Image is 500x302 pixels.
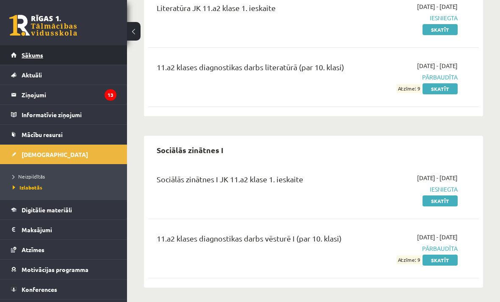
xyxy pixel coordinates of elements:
[11,45,116,65] a: Sākums
[417,233,458,242] span: [DATE] - [DATE]
[423,255,458,266] a: Skatīt
[157,173,353,189] div: Sociālās zinātnes I JK 11.a2 klase 1. ieskaite
[417,2,458,11] span: [DATE] - [DATE]
[397,84,421,93] span: Atzīme: 9
[423,195,458,206] a: Skatīt
[22,151,88,158] span: [DEMOGRAPHIC_DATA]
[22,286,57,293] span: Konferences
[13,173,119,180] a: Neizpildītās
[11,260,116,279] a: Motivācijas programma
[11,65,116,85] a: Aktuāli
[22,85,116,104] legend: Ziņojumi
[366,244,458,253] span: Pārbaudīta
[11,220,116,239] a: Maksājumi
[148,140,232,160] h2: Sociālās zinātnes I
[13,173,45,180] span: Neizpildītās
[423,83,458,94] a: Skatīt
[366,14,458,22] span: Iesniegta
[13,184,42,191] span: Izlabotās
[11,125,116,144] a: Mācību resursi
[366,185,458,194] span: Iesniegta
[11,280,116,299] a: Konferences
[157,2,353,18] div: Literatūra JK 11.a2 klase 1. ieskaite
[22,131,63,138] span: Mācību resursi
[417,61,458,70] span: [DATE] - [DATE]
[157,233,353,248] div: 11.a2 klases diagnostikas darbs vēsturē I (par 10. klasi)
[11,85,116,104] a: Ziņojumi13
[11,145,116,164] a: [DEMOGRAPHIC_DATA]
[397,255,421,264] span: Atzīme: 9
[22,105,116,124] legend: Informatīvie ziņojumi
[157,61,353,77] div: 11.a2 klases diagnostikas darbs literatūrā (par 10. klasi)
[9,15,77,36] a: Rīgas 1. Tālmācības vidusskola
[22,266,88,273] span: Motivācijas programma
[417,173,458,182] span: [DATE] - [DATE]
[22,206,72,214] span: Digitālie materiāli
[22,51,43,59] span: Sākums
[11,200,116,220] a: Digitālie materiāli
[11,240,116,259] a: Atzīmes
[11,105,116,124] a: Informatīvie ziņojumi
[366,73,458,82] span: Pārbaudīta
[22,71,42,79] span: Aktuāli
[22,220,116,239] legend: Maksājumi
[105,89,116,101] i: 13
[13,184,119,191] a: Izlabotās
[22,246,44,253] span: Atzīmes
[423,24,458,35] a: Skatīt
